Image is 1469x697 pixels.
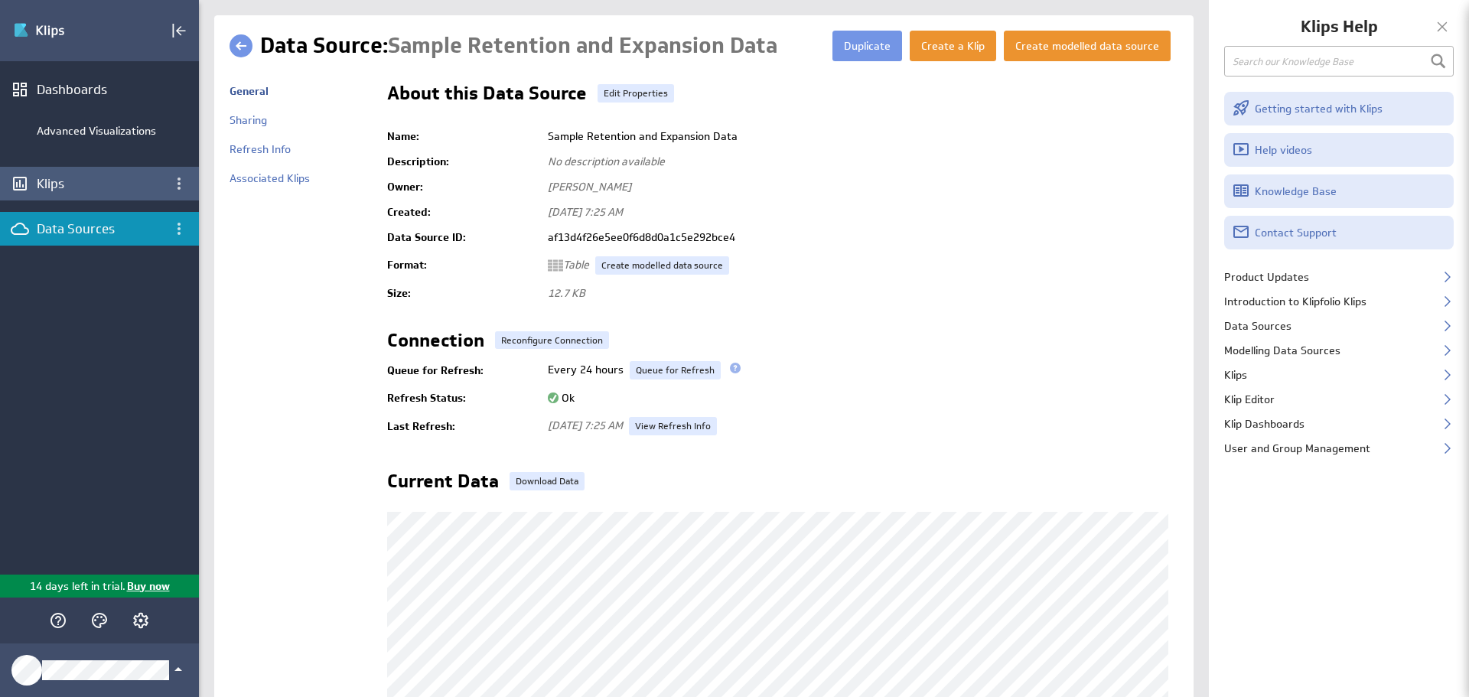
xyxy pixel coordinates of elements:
[37,81,162,98] div: Dashboards
[540,225,1178,250] td: af13d4f26e5ee0f6d8d0a1c5e292bce4
[1224,46,1454,77] input: Search our Knowledge Base
[37,220,162,237] div: Data Sources
[1209,289,1469,314] div: Introduction to Klipfolio Klips
[1209,363,1469,387] div: Klips
[90,611,109,630] svg: Themes
[548,205,623,219] span: [DATE] 7:25 AM
[13,18,120,43] img: Klipfolio klips logo
[598,84,674,103] a: Edit Properties
[387,281,540,306] td: Size:
[132,611,150,630] svg: Account and settings
[1224,133,1454,167] a: Help videos
[1209,265,1469,289] div: Product Updates
[1004,31,1171,61] button: Create modelled data source
[548,258,589,272] span: Table
[230,142,291,156] a: Refresh Info
[548,258,563,273] img: ds-format-grid.svg
[910,31,996,61] button: Create a Klip
[387,149,540,174] td: Description:
[387,84,587,109] h2: About this Data Source
[595,256,729,275] a: Create modelled data source
[166,216,192,242] div: Data Sources menu
[1243,15,1435,38] h1: Klips Help
[1224,174,1454,208] a: Knowledge Base
[1209,387,1469,412] div: Klip Editor
[45,607,71,633] div: Help
[260,31,777,61] h1: Data Source:
[548,419,623,432] span: [DATE] 7:25 AM
[548,363,624,376] span: Every 24 hours
[495,331,609,350] a: Reconfigure Connection
[387,355,540,386] td: Queue for Refresh:
[548,286,585,300] span: 12.7 KB
[548,391,575,405] span: Ok
[387,174,540,200] td: Owner:
[230,113,267,127] a: Sharing
[166,171,192,197] div: Klips menu
[388,31,777,60] span: Sample Retention and Expansion Data
[166,18,192,44] div: Collapse
[1209,338,1469,363] div: Modelling Data Sources
[510,472,585,490] a: Download Data
[387,250,540,281] td: Format:
[387,472,499,497] h2: Current Data
[387,124,540,149] td: Name:
[387,386,540,411] td: Refresh Status:
[387,200,540,225] td: Created:
[548,155,665,168] span: No description available
[540,124,1178,149] td: Sample Retention and Expansion Data
[13,18,120,43] div: Go to Dashboards
[387,225,540,250] td: Data Source ID:
[30,578,125,594] p: 14 days left in trial.
[1224,216,1454,249] a: Contact Support
[629,417,717,435] a: View Refresh Info
[1209,436,1469,461] div: User and Group Management
[37,124,191,138] div: Advanced Visualizations
[630,361,721,379] a: Queue for Refresh
[832,31,902,61] button: Duplicate
[86,607,112,633] div: Themes
[230,171,310,185] a: Associated Klips
[37,175,162,192] div: Klips
[230,84,269,98] a: General
[125,578,170,594] p: Buy now
[1209,314,1469,338] div: Data Sources
[387,411,540,441] td: Last Refresh:
[387,331,484,356] h2: Connection
[1224,92,1454,125] a: Getting started with Klips
[128,607,154,633] div: Account and settings
[1209,412,1469,436] div: Klip Dashboards
[548,180,631,194] span: [PERSON_NAME]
